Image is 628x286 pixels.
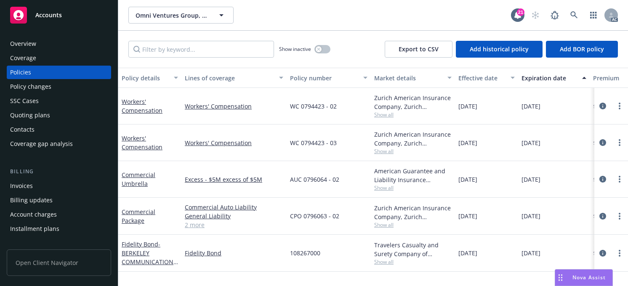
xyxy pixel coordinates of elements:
[374,204,452,221] div: Zurich American Insurance Company, Zurich Insurance Group
[522,138,540,147] span: [DATE]
[374,74,442,82] div: Market details
[585,7,602,24] a: Switch app
[455,68,518,88] button: Effective date
[572,274,606,281] span: Nova Assist
[458,249,477,257] span: [DATE]
[517,8,524,16] div: 21
[10,66,31,79] div: Policies
[128,41,274,58] input: Filter by keyword...
[7,109,111,122] a: Quoting plans
[598,138,608,148] a: circleInformation
[458,138,477,147] span: [DATE]
[374,184,452,191] span: Show all
[546,41,618,58] button: Add BOR policy
[122,240,174,283] a: Fidelity Bond
[7,51,111,65] a: Coverage
[374,167,452,184] div: American Guarantee and Liability Insurance Company, Zurich Insurance Group
[290,102,337,111] span: WC 0794423 - 02
[566,7,583,24] a: Search
[458,74,506,82] div: Effective date
[374,93,452,111] div: Zurich American Insurance Company, Zurich Insurance Group
[185,102,283,111] a: Workers' Compensation
[10,179,33,193] div: Invoices
[470,45,529,53] span: Add historical policy
[10,123,35,136] div: Contacts
[7,193,111,207] a: Billing updates
[458,175,477,184] span: [DATE]
[7,208,111,221] a: Account charges
[615,101,625,111] a: more
[185,74,274,82] div: Lines of coverage
[122,171,155,188] a: Commercial Umbrella
[122,74,169,82] div: Policy details
[10,37,36,50] div: Overview
[181,68,287,88] button: Lines of coverage
[598,211,608,221] a: circleInformation
[287,68,371,88] button: Policy number
[10,80,51,93] div: Policy changes
[185,138,283,147] a: Workers' Compensation
[10,208,57,221] div: Account charges
[615,138,625,148] a: more
[290,175,339,184] span: AUC 0796064 - 02
[290,212,339,220] span: CPO 0796063 - 02
[374,111,452,118] span: Show all
[374,221,452,228] span: Show all
[456,41,543,58] button: Add historical policy
[7,222,111,236] a: Installment plans
[598,101,608,111] a: circleInformation
[10,222,59,236] div: Installment plans
[374,148,452,155] span: Show all
[555,269,613,286] button: Nova Assist
[136,11,208,20] span: Omni Ventures Group, LLC
[122,208,155,225] a: Commercial Package
[7,66,111,79] a: Policies
[374,258,452,265] span: Show all
[385,41,452,58] button: Export to CSV
[598,248,608,258] a: circleInformation
[122,134,162,151] a: Workers' Compensation
[593,74,628,82] div: Premium
[374,130,452,148] div: Zurich American Insurance Company, Zurich Insurance Group
[518,68,590,88] button: Expiration date
[7,167,111,176] div: Billing
[458,212,477,220] span: [DATE]
[7,80,111,93] a: Policy changes
[118,68,181,88] button: Policy details
[458,102,477,111] span: [DATE]
[374,241,452,258] div: Travelers Casualty and Surety Company of America, Travelers Insurance
[546,7,563,24] a: Report a Bug
[7,137,111,151] a: Coverage gap analysis
[185,220,283,229] a: 2 more
[615,248,625,258] a: more
[10,51,36,65] div: Coverage
[128,7,234,24] button: Omni Ventures Group, LLC
[7,37,111,50] a: Overview
[615,174,625,184] a: more
[522,74,577,82] div: Expiration date
[522,175,540,184] span: [DATE]
[7,179,111,193] a: Invoices
[527,7,544,24] a: Start snowing
[371,68,455,88] button: Market details
[7,94,111,108] a: SSC Cases
[10,193,53,207] div: Billing updates
[122,240,178,283] span: - BERKELEY COMMUNICATION CORPORATION- 401K Fidelity Bond
[522,102,540,111] span: [DATE]
[615,211,625,221] a: more
[522,212,540,220] span: [DATE]
[7,249,111,276] span: Open Client Navigator
[598,174,608,184] a: circleInformation
[7,123,111,136] a: Contacts
[10,94,39,108] div: SSC Cases
[522,249,540,257] span: [DATE]
[399,45,439,53] span: Export to CSV
[185,249,283,257] a: Fidelity Bond
[122,98,162,114] a: Workers' Compensation
[10,137,73,151] div: Coverage gap analysis
[279,45,311,53] span: Show inactive
[555,270,566,286] div: Drag to move
[7,3,111,27] a: Accounts
[10,109,50,122] div: Quoting plans
[185,203,283,212] a: Commercial Auto Liability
